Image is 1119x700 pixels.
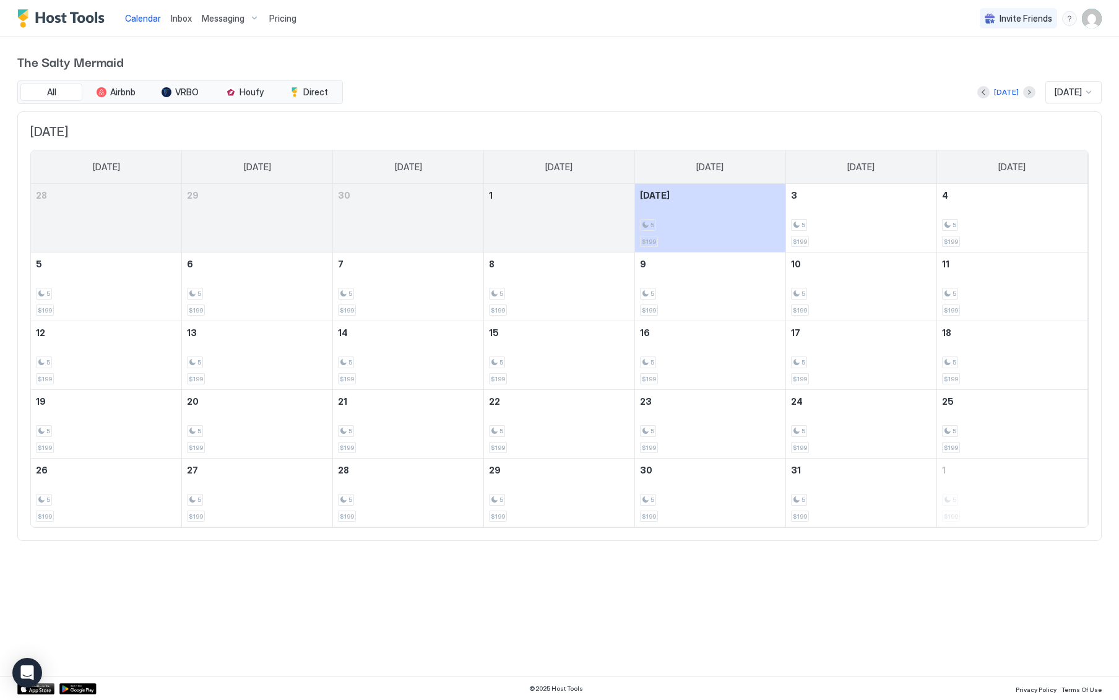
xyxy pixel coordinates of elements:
td: October 3, 2025 [785,184,936,253]
span: 5 [348,358,352,366]
span: [DATE] [93,162,120,173]
a: October 8, 2025 [484,253,634,275]
td: October 30, 2025 [634,459,785,527]
a: October 24, 2025 [786,390,936,413]
span: 1 [942,465,946,475]
span: 5 [953,427,956,435]
td: October 11, 2025 [936,253,1087,321]
span: 26 [36,465,48,475]
span: © 2025 Host Tools [529,685,583,693]
a: October 2, 2025 [635,184,785,207]
span: 19 [36,396,46,407]
span: [DATE] [1055,87,1082,98]
span: 10 [791,259,801,269]
span: 5 [801,496,805,504]
span: Calendar [125,13,161,24]
span: Privacy Policy [1016,686,1056,693]
a: Sunday [80,150,132,184]
span: $199 [189,375,203,383]
span: $199 [189,306,203,314]
span: 5 [348,496,352,504]
a: October 17, 2025 [786,321,936,344]
span: [DATE] [998,162,1026,173]
span: Messaging [202,13,244,24]
td: October 24, 2025 [785,390,936,459]
span: 31 [791,465,801,475]
span: The Salty Mermaid [17,52,1102,71]
span: 5 [650,290,654,298]
a: September 30, 2025 [333,184,483,207]
div: App Store [17,683,54,694]
div: tab-group [17,80,343,104]
span: Pricing [269,13,296,24]
a: October 1, 2025 [484,184,634,207]
div: Open Intercom Messenger [12,658,42,688]
span: 3 [791,190,797,201]
button: Previous month [977,86,990,98]
span: 5 [953,290,956,298]
button: [DATE] [992,85,1021,100]
a: October 14, 2025 [333,321,483,344]
span: 5 [650,221,654,229]
span: $199 [491,512,505,521]
span: Inbox [171,13,192,24]
a: October 27, 2025 [182,459,332,482]
span: 5 [46,358,50,366]
span: [DATE] [640,190,670,201]
a: October 3, 2025 [786,184,936,207]
a: Wednesday [533,150,585,184]
td: October 16, 2025 [634,321,785,390]
span: $199 [793,306,807,314]
td: September 30, 2025 [333,184,484,253]
td: October 4, 2025 [936,184,1087,253]
span: [DATE] [545,162,572,173]
span: 5 [650,358,654,366]
a: October 25, 2025 [937,390,1087,413]
span: $199 [491,375,505,383]
span: [DATE] [696,162,724,173]
span: 5 [197,427,201,435]
a: October 6, 2025 [182,253,332,275]
span: 5 [348,427,352,435]
span: $199 [944,444,958,452]
span: $199 [944,375,958,383]
a: October 26, 2025 [31,459,181,482]
span: 8 [489,259,495,269]
span: 21 [338,396,347,407]
a: September 28, 2025 [31,184,181,207]
button: All [20,84,82,101]
td: October 21, 2025 [333,390,484,459]
span: 5 [36,259,42,269]
span: [DATE] [395,162,422,173]
td: October 20, 2025 [182,390,333,459]
span: $199 [38,444,52,452]
span: $199 [793,512,807,521]
td: September 28, 2025 [31,184,182,253]
td: October 18, 2025 [936,321,1087,390]
a: Privacy Policy [1016,682,1056,695]
span: 30 [640,465,652,475]
span: All [47,87,56,98]
a: Host Tools Logo [17,9,110,28]
td: October 15, 2025 [484,321,635,390]
td: October 27, 2025 [182,459,333,527]
a: October 23, 2025 [635,390,785,413]
td: October 28, 2025 [333,459,484,527]
span: 15 [489,327,499,338]
td: October 6, 2025 [182,253,333,321]
td: October 12, 2025 [31,321,182,390]
span: Houfy [240,87,264,98]
a: October 13, 2025 [182,321,332,344]
span: $199 [38,375,52,383]
span: 29 [187,190,199,201]
a: Google Play Store [59,683,97,694]
td: October 13, 2025 [182,321,333,390]
span: 18 [942,327,951,338]
a: October 20, 2025 [182,390,332,413]
span: 5 [499,496,503,504]
button: Houfy [214,84,275,101]
a: Inbox [171,12,192,25]
span: 5 [650,427,654,435]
